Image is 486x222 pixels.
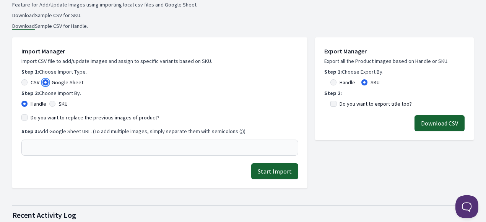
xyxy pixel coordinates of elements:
[59,100,68,108] label: SKU
[21,68,39,75] b: Step 1:
[12,11,474,19] li: Sample CSV for SKU.
[324,47,465,56] h1: Export Manager
[12,22,474,30] li: Sample CSV for Handle.
[21,90,39,97] b: Step 2:
[21,68,298,76] p: Choose Import Type.
[371,79,380,86] label: SKU
[21,128,39,135] b: Step 3:
[21,57,298,65] p: Import CSV file to add/update images and assign to specific variants based on SKU.
[31,79,39,86] label: CSV
[21,127,298,135] p: Add Google Sheet URL. (To add multiple images, simply separate them with semicolons (;))
[455,195,478,218] iframe: Toggle Customer Support
[340,100,412,108] label: Do you want to export title too?
[12,23,35,30] a: Download
[340,79,355,86] label: Handle
[324,90,342,97] b: Step 2:
[21,89,298,97] p: Choose Import By.
[21,47,298,56] h1: Import Manager
[52,79,83,86] label: Google Sheet
[12,12,35,19] a: Download
[12,1,474,8] p: Feature for Add/Update Images using importing local csv files and Google Sheet
[324,57,465,65] p: Export all the Product Images based on Handle or SKU.
[31,100,46,108] label: Handle
[12,210,474,220] h1: Recent Activity Log
[31,114,159,121] label: Do you want to replace the previous images of product?
[324,68,465,76] p: Choose Export By.
[324,68,342,75] b: Step 1:
[414,115,465,131] button: Download CSV
[251,163,298,179] button: Start Import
